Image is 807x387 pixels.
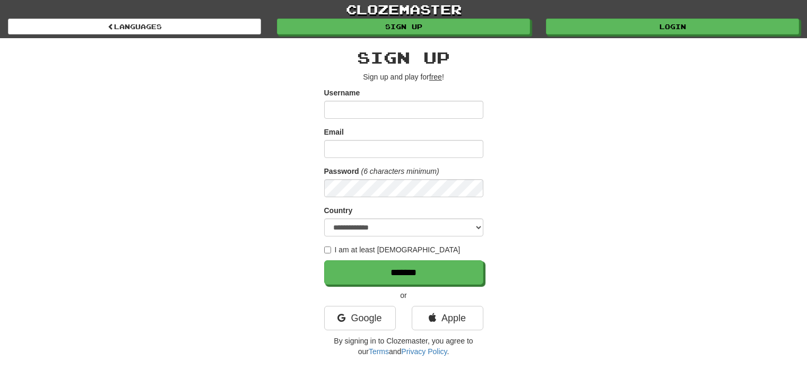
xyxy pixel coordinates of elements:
[324,290,483,301] p: or
[429,73,442,81] u: free
[324,166,359,177] label: Password
[324,336,483,357] p: By signing in to Clozemaster, you agree to our and .
[546,19,799,34] a: Login
[324,49,483,66] h2: Sign up
[324,127,344,137] label: Email
[324,205,353,216] label: Country
[324,306,396,330] a: Google
[324,247,331,253] input: I am at least [DEMOGRAPHIC_DATA]
[277,19,530,34] a: Sign up
[324,72,483,82] p: Sign up and play for !
[324,87,360,98] label: Username
[361,167,439,175] em: (6 characters minimum)
[412,306,483,330] a: Apple
[369,347,389,356] a: Terms
[8,19,261,34] a: Languages
[401,347,447,356] a: Privacy Policy
[324,244,461,255] label: I am at least [DEMOGRAPHIC_DATA]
